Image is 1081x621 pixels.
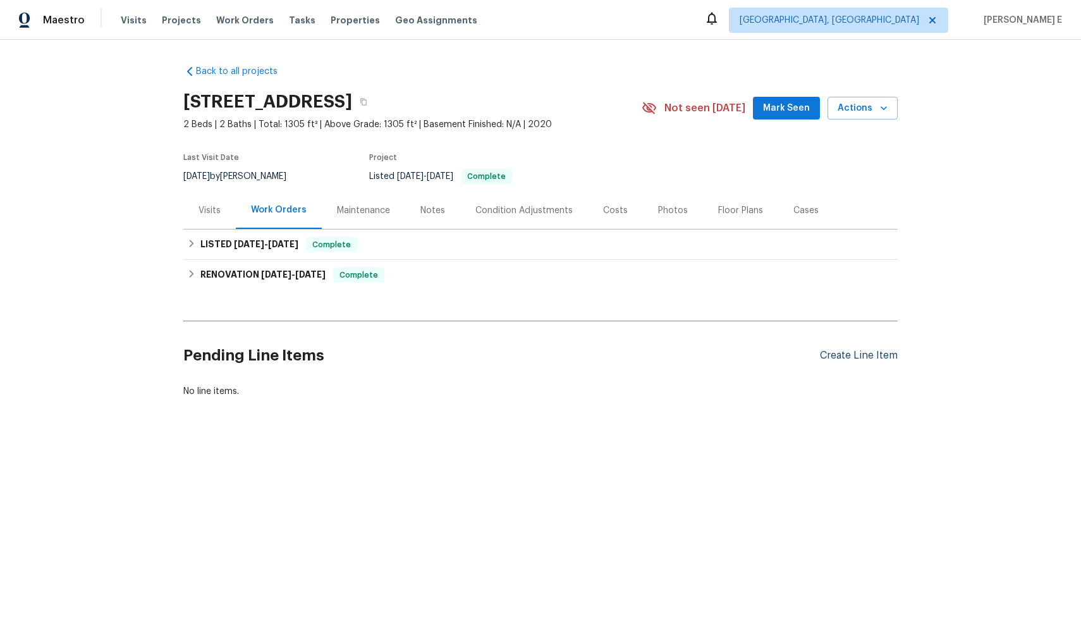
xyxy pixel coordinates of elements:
div: Create Line Item [820,350,898,362]
span: Work Orders [216,14,274,27]
span: - [261,270,326,279]
span: Visits [121,14,147,27]
span: [DATE] [268,240,298,249]
span: Mark Seen [763,101,810,116]
div: No line items. [183,385,898,398]
span: [GEOGRAPHIC_DATA], [GEOGRAPHIC_DATA] [740,14,919,27]
div: Condition Adjustments [475,204,573,217]
span: Complete [334,269,383,281]
div: Costs [603,204,628,217]
div: LISTED [DATE]-[DATE]Complete [183,230,898,260]
span: Properties [331,14,380,27]
div: Notes [420,204,445,217]
span: Project [369,154,397,161]
span: [DATE] [234,240,264,249]
span: - [397,172,453,181]
div: Photos [658,204,688,217]
span: Geo Assignments [395,14,477,27]
span: [DATE] [183,172,210,181]
span: Last Visit Date [183,154,239,161]
div: Maintenance [337,204,390,217]
span: Complete [462,173,511,180]
h6: RENOVATION [200,267,326,283]
span: Not seen [DATE] [664,102,745,114]
h2: Pending Line Items [183,326,820,385]
span: [DATE] [427,172,453,181]
span: Tasks [289,16,315,25]
span: 2 Beds | 2 Baths | Total: 1305 ft² | Above Grade: 1305 ft² | Basement Finished: N/A | 2020 [183,118,642,131]
div: RENOVATION [DATE]-[DATE]Complete [183,260,898,290]
a: Back to all projects [183,65,305,78]
span: Complete [307,238,356,251]
span: Listed [369,172,512,181]
span: [DATE] [261,270,291,279]
button: Actions [828,97,898,120]
span: [PERSON_NAME] E [979,14,1062,27]
button: Mark Seen [753,97,820,120]
span: Actions [838,101,888,116]
div: Cases [793,204,819,217]
div: by [PERSON_NAME] [183,169,302,184]
div: Visits [198,204,221,217]
h2: [STREET_ADDRESS] [183,95,352,108]
span: [DATE] [295,270,326,279]
h6: LISTED [200,237,298,252]
div: Work Orders [251,204,307,216]
span: [DATE] [397,172,424,181]
span: Maestro [43,14,85,27]
div: Floor Plans [718,204,763,217]
button: Copy Address [352,90,375,113]
span: - [234,240,298,249]
span: Projects [162,14,201,27]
